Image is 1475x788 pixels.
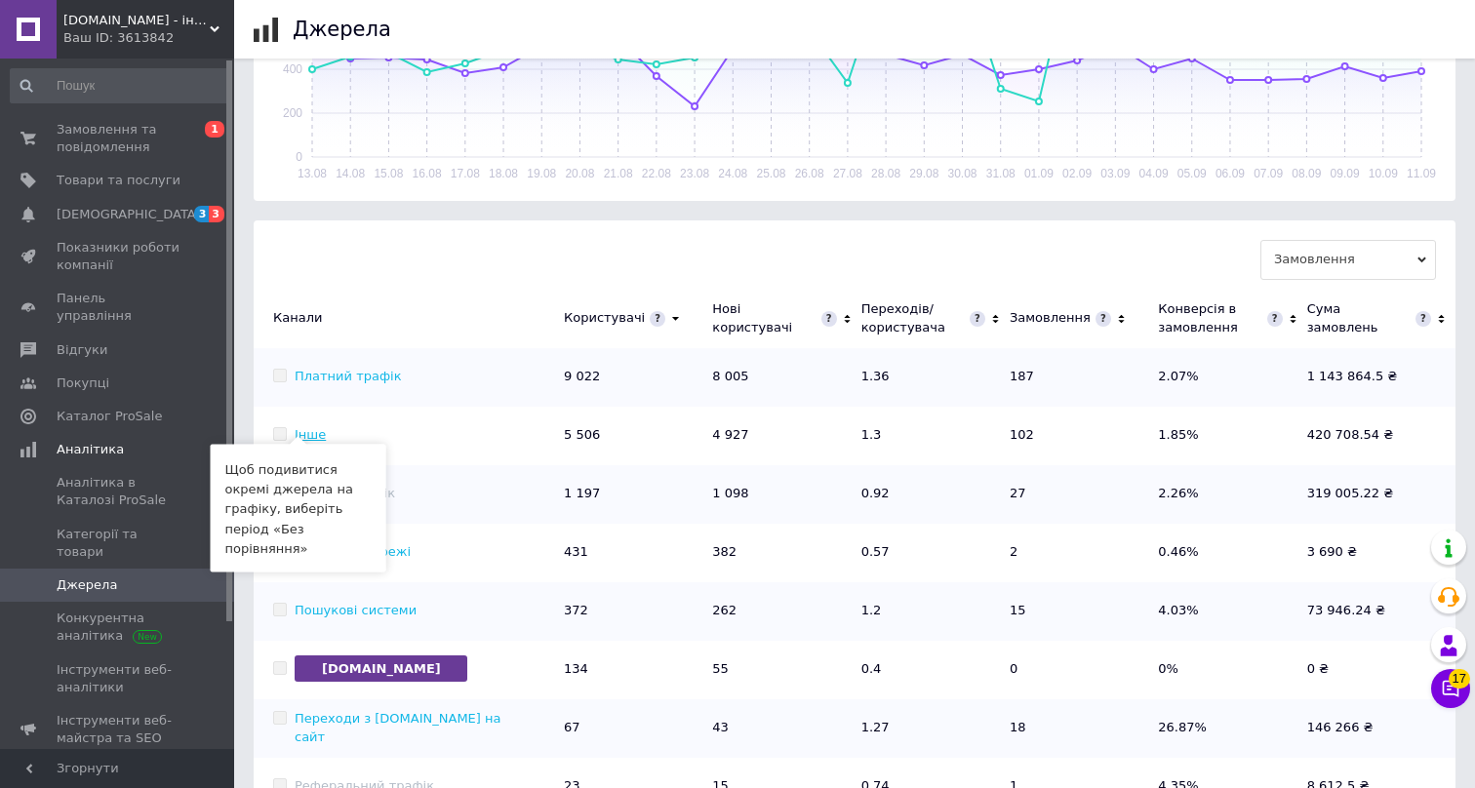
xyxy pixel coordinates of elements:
[861,641,1010,699] td: 0.4
[861,348,1010,407] td: 1.36
[57,290,180,325] span: Панель управління
[756,167,785,180] text: 25.08
[712,465,860,524] td: 1 098
[1307,348,1455,407] td: 1 143 864.5 ₴
[712,524,860,582] td: 382
[680,167,709,180] text: 23.08
[909,167,938,180] text: 29.08
[1010,465,1158,524] td: 27
[861,465,1010,524] td: 0.92
[1216,167,1245,180] text: 06.09
[209,206,224,222] span: 3
[10,68,230,103] input: Пошук
[1307,465,1455,524] td: 319 005.22 ₴
[283,106,302,120] text: 200
[861,407,1010,465] td: 1.3
[283,62,302,76] text: 400
[712,300,816,335] div: Нові користувачі
[63,29,234,47] div: Ваш ID: 3613842
[1254,167,1283,180] text: 07.09
[1010,309,1091,327] div: Замовлення
[1177,167,1207,180] text: 05.09
[527,167,556,180] text: 19.08
[1010,699,1158,758] td: 18
[833,167,862,180] text: 27.08
[1449,669,1470,689] span: 17
[861,582,1010,641] td: 1.2
[57,121,180,156] span: Замовлення та повідомлення
[295,427,326,442] a: Інше
[712,699,860,758] td: 43
[57,408,162,425] span: Каталог ProSale
[1307,582,1455,641] td: 73 946.24 ₴
[1307,524,1455,582] td: 3 690 ₴
[1010,524,1158,582] td: 2
[718,167,747,180] text: 24.08
[1307,407,1455,465] td: 420 708.54 ₴
[1010,407,1158,465] td: 102
[57,172,180,189] span: Товари та послуги
[63,12,210,29] span: OFerta.in.ua - інтернет магазин
[295,369,402,383] a: Платний трафік
[57,341,107,359] span: Відгуки
[1407,167,1436,180] text: 11.09
[712,407,860,465] td: 4 927
[1139,167,1169,180] text: 04.09
[295,603,417,617] a: Пошукові системи
[1158,407,1306,465] td: 1.85%
[1062,167,1092,180] text: 02.09
[871,167,900,180] text: 28.08
[1010,582,1158,641] td: 15
[1100,167,1130,180] text: 03.09
[1024,167,1054,180] text: 01.09
[225,462,353,556] span: Щоб подивитися окремі джерела на графіку, виберіть період «Без порівняння»
[295,711,501,743] a: Переходи з [DOMAIN_NAME] на сайт
[295,655,467,682] span: [DOMAIN_NAME]
[712,641,860,699] td: 55
[57,374,109,392] span: Покупці
[1158,465,1306,524] td: 2.26%
[861,699,1010,758] td: 1.27
[296,150,302,164] text: 0
[298,167,327,180] text: 13.08
[57,712,180,747] span: Інструменти веб-майстра та SEO
[861,300,965,335] div: Переходів/користувача
[564,309,645,327] div: Користувачі
[1292,167,1321,180] text: 08.09
[413,167,442,180] text: 16.08
[1307,300,1411,335] div: Сума замовлень
[57,474,180,509] span: Аналітика в Каталозі ProSale
[57,206,201,223] span: [DEMOGRAPHIC_DATA]
[1158,300,1261,335] div: Конверсія в замовлення
[1307,699,1455,758] td: 146 266 ₴
[1158,524,1306,582] td: 0.46%
[57,239,180,274] span: Показники роботи компанії
[564,348,712,407] td: 9 022
[604,167,633,180] text: 21.08
[1158,641,1306,699] td: 0%
[565,167,594,180] text: 20.08
[712,582,860,641] td: 262
[254,309,554,327] div: Канали
[948,167,977,180] text: 30.08
[1331,167,1360,180] text: 09.09
[374,167,403,180] text: 15.08
[57,441,124,458] span: Аналітика
[336,167,365,180] text: 14.08
[564,582,712,641] td: 372
[564,407,712,465] td: 5 506
[564,465,712,524] td: 1 197
[1010,348,1158,407] td: 187
[293,18,391,41] h1: Джерела
[1431,669,1470,708] button: Чат з покупцем17
[451,167,480,180] text: 17.08
[1158,582,1306,641] td: 4.03%
[489,167,518,180] text: 18.08
[986,167,1016,180] text: 31.08
[795,167,824,180] text: 26.08
[712,348,860,407] td: 8 005
[57,610,180,645] span: Конкурентна аналітика
[1260,240,1436,279] span: Замовлення
[1158,348,1306,407] td: 2.07%
[57,661,180,696] span: Інструменти веб-аналітики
